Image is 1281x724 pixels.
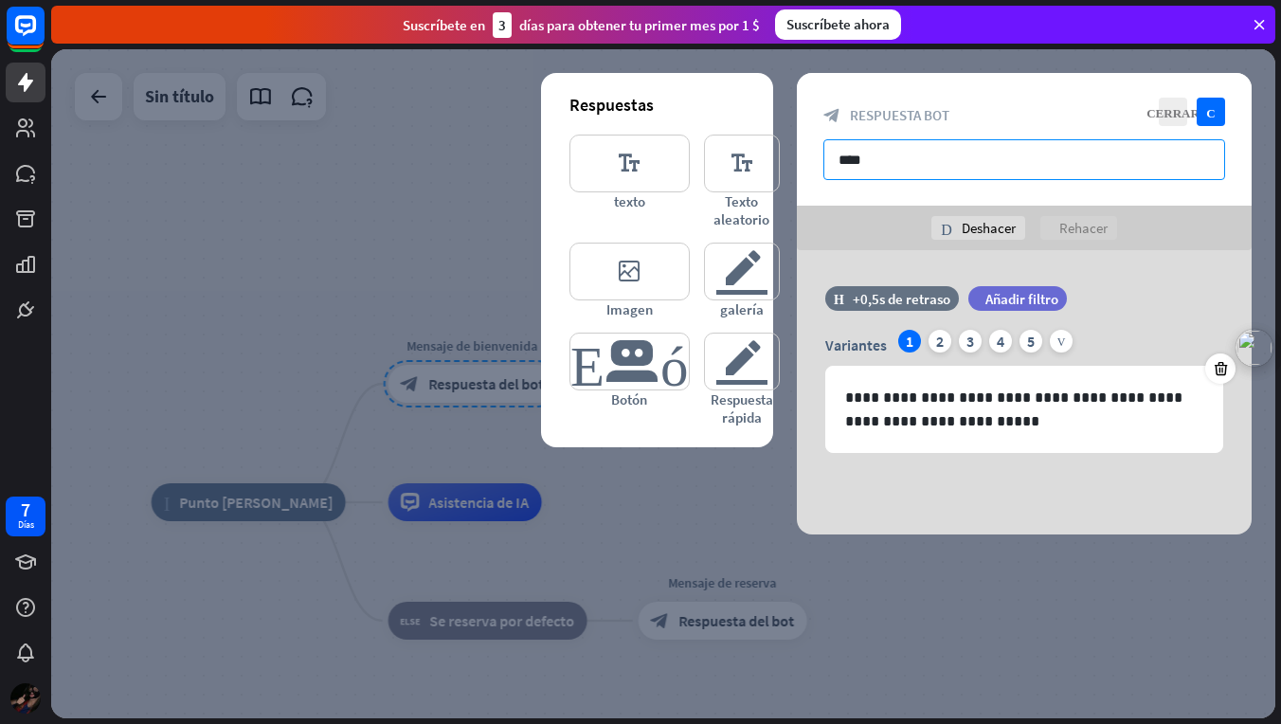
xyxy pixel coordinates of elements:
[493,12,512,38] div: 3
[21,501,30,518] div: 7
[1019,330,1042,353] div: 5
[823,107,840,124] i: block_bot_response
[1197,98,1225,126] i: Comprobar
[989,330,1012,353] div: 4
[931,216,1025,240] div: Deshacer
[929,330,951,353] div: 2
[898,330,921,353] div: 1
[834,292,844,305] i: Hora
[850,106,949,124] span: RESPUESTA BOT
[853,290,950,308] div: +0,5s de retraso
[704,243,780,300] i: editor_tarjeta
[18,518,34,532] div: Días
[941,221,952,236] i: Deshacer
[6,497,45,536] a: 7 Días
[403,12,760,38] div: Suscríbete en días para obtener tu primer mes por 1 $
[775,9,901,40] div: Suscríbete ahora
[15,8,72,64] button: Abrir el widget de chat de LiveChat
[959,330,982,353] div: 3
[1040,216,1117,240] div: Rehacer
[985,290,1058,308] span: Añadir filtro
[704,333,780,390] i: editor_quick_respuestas
[825,335,887,354] span: Variantes
[1050,330,1073,353] i: Ventaja
[1159,98,1187,126] i: CERRAR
